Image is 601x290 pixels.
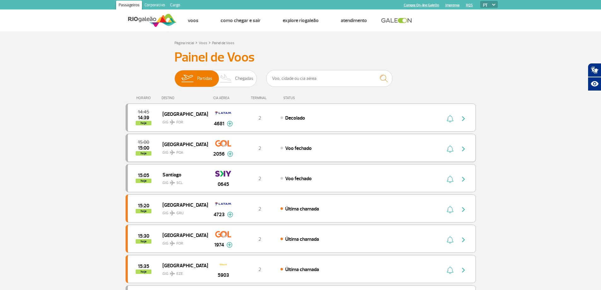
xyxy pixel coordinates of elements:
h3: Painel de Voos [174,50,427,65]
div: HORÁRIO [127,96,162,100]
span: hoje [136,151,151,156]
button: Abrir tradutor de língua de sinais. [588,63,601,77]
span: Última chamada [285,206,319,212]
img: slider-desembarque [217,70,235,87]
a: Corporativo [142,1,168,11]
span: Decolado [285,115,305,121]
span: 2025-09-29 14:39:55 [138,115,149,120]
span: Última chamada [285,236,319,242]
img: seta-direita-painel-voo.svg [460,115,467,122]
span: 1974 [214,241,224,249]
img: seta-direita-painel-voo.svg [460,236,467,244]
img: destiny_airplane.svg [170,271,175,276]
img: sino-painel-voo.svg [447,115,453,122]
div: TERMINAL [239,96,280,100]
div: STATUS [280,96,332,100]
input: Voo, cidade ou cia aérea [266,70,392,87]
span: Voo fechado [285,175,312,182]
span: hoje [136,121,151,125]
span: 2025-09-29 15:30:00 [138,234,149,238]
span: [GEOGRAPHIC_DATA] [162,110,203,118]
span: 5903 [218,271,229,279]
span: GRU [176,210,184,216]
span: 2 [258,266,261,273]
img: seta-direita-painel-voo.svg [460,206,467,213]
span: 2025-09-29 15:05:00 [138,173,149,178]
a: > [195,39,197,46]
a: > [209,39,211,46]
span: 2 [258,115,261,121]
span: 4681 [214,120,224,127]
span: [GEOGRAPHIC_DATA] [162,231,203,239]
span: 2 [258,175,261,182]
img: sino-painel-voo.svg [447,266,453,274]
img: sino-painel-voo.svg [447,175,453,183]
span: 2 [258,145,261,151]
span: 2025-09-29 15:00:00 [138,140,149,145]
img: mais-info-painel-voo.svg [227,212,233,217]
span: SCL [176,180,183,186]
img: mais-info-painel-voo.svg [227,121,233,127]
span: Voo fechado [285,145,312,151]
a: Página Inicial [174,41,194,45]
img: seta-direita-painel-voo.svg [460,145,467,153]
span: GIG [162,177,203,186]
span: 2025-09-29 14:45:00 [138,110,149,114]
a: Imprensa [445,3,460,7]
span: hoje [136,209,151,213]
span: 2025-09-29 15:35:00 [138,264,149,269]
a: Como chegar e sair [221,17,261,24]
span: Última chamada [285,266,319,273]
a: Passageiros [116,1,142,11]
a: Voos [199,41,207,45]
a: Cargo [168,1,183,11]
img: destiny_airplane.svg [170,120,175,125]
img: sino-painel-voo.svg [447,236,453,244]
div: Plugin de acessibilidade da Hand Talk. [588,63,601,91]
span: hoje [136,179,151,183]
img: sino-painel-voo.svg [447,206,453,213]
span: Santiago [162,170,203,179]
img: seta-direita-painel-voo.svg [460,266,467,274]
img: seta-direita-painel-voo.svg [460,175,467,183]
span: 2056 [213,150,225,158]
span: EZE [176,271,183,277]
img: slider-embarque [177,70,197,87]
span: GIG [162,146,203,156]
span: POA [176,150,183,156]
span: 2025-09-29 15:20:00 [138,204,149,208]
span: [GEOGRAPHIC_DATA] [162,201,203,209]
span: Partidas [197,70,212,87]
img: destiny_airplane.svg [170,180,175,185]
img: destiny_airplane.svg [170,241,175,246]
span: FOR [176,120,183,125]
span: [GEOGRAPHIC_DATA] [162,261,203,269]
span: [GEOGRAPHIC_DATA] [162,140,203,148]
img: mais-info-painel-voo.svg [227,242,233,248]
span: 2025-09-29 15:00:07 [138,146,149,150]
img: destiny_airplane.svg [170,210,175,216]
a: Atendimento [341,17,367,24]
div: DESTINO [162,96,208,100]
a: Painel de Voos [212,41,234,45]
span: 4723 [214,211,225,218]
a: Explore RIOgaleão [283,17,319,24]
span: hoje [136,239,151,244]
img: mais-info-painel-voo.svg [227,151,233,157]
span: Chegadas [235,70,253,87]
button: Abrir recursos assistivos. [588,77,601,91]
a: Compra On-line GaleOn [404,3,439,7]
span: GIG [162,207,203,216]
span: 2 [258,206,261,212]
span: GIG [162,268,203,277]
span: hoje [136,269,151,274]
div: CIA AÉREA [208,96,239,100]
span: GIG [162,116,203,125]
img: destiny_airplane.svg [170,150,175,155]
span: FOR [176,241,183,246]
a: RQS [466,3,473,7]
img: sino-painel-voo.svg [447,145,453,153]
span: 0645 [218,181,229,188]
a: Voos [188,17,198,24]
span: GIG [162,237,203,246]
